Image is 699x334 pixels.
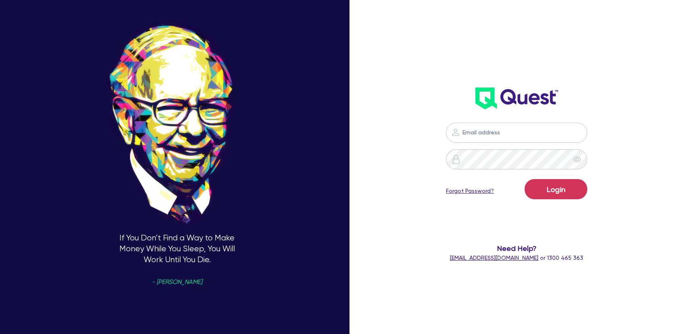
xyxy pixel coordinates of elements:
button: Login [525,179,587,199]
img: wH2k97JdezQIQAAAABJRU5ErkJggg== [475,88,558,109]
span: - [PERSON_NAME] [152,279,202,285]
span: Need Help? [424,243,609,254]
img: icon-password [451,154,461,164]
img: icon-password [451,127,460,137]
a: [EMAIL_ADDRESS][DOMAIN_NAME] [450,255,538,261]
span: eye [573,155,581,163]
span: or 1300 465 363 [450,255,583,261]
a: Forgot Password? [446,187,494,195]
input: Email address [446,123,587,143]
